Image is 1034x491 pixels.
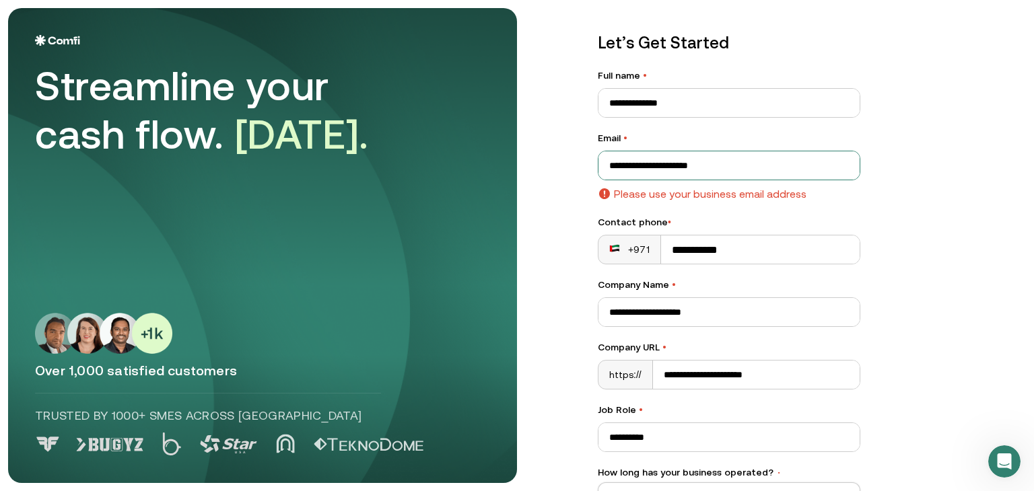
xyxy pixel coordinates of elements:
span: • [623,133,627,143]
div: +971 [609,243,650,256]
span: • [776,468,782,478]
label: How long has your business operated? [598,465,860,480]
div: https:// [598,361,653,389]
span: [DATE]. [235,111,369,157]
div: Contact phone [598,215,860,229]
p: Let’s Get Started [598,31,860,55]
img: Logo 1 [76,438,143,451]
img: Logo 4 [276,434,295,453]
label: Full name [598,69,860,83]
div: Streamline your cash flow. [35,62,412,159]
p: Over 1,000 satisfied customers [35,362,490,379]
p: Please use your business email address [614,186,806,202]
span: • [662,342,666,352]
label: Email [598,131,860,145]
label: Company URL [598,340,860,354]
img: Logo 3 [200,435,257,453]
iframe: Intercom live chat [988,445,1021,478]
img: Logo 2 [162,432,181,455]
p: Trusted by 1000+ SMEs across [GEOGRAPHIC_DATA] [35,407,381,424]
span: • [639,404,643,415]
span: • [668,217,671,227]
label: Job Role [598,403,860,417]
img: Logo 5 [314,438,423,451]
img: Logo [35,35,80,46]
img: Logo 0 [35,437,61,452]
span: • [672,279,676,290]
label: Company Name [598,278,860,292]
span: • [643,70,647,81]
